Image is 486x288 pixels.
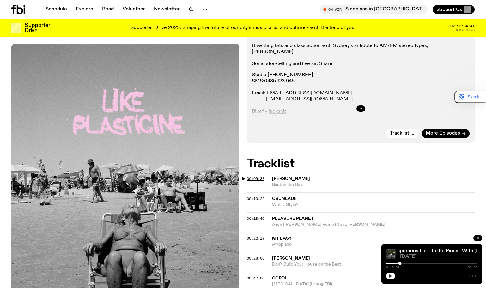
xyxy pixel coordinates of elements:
span: 00:47:00 [247,276,264,281]
span: Back in the Day [272,182,475,188]
p: Supporter Drive 2025: Shaping the future of our city’s music, arts, and culture - with the help o... [131,25,356,31]
h2: Tracklist [247,158,475,170]
p: Unwitting bits and class action with Sydney's antidote to AM/FM stereo types, [PERSON_NAME]. Soni... [252,43,470,67]
span: Wut Iz Style? [272,202,475,208]
a: Schedule [42,5,71,14]
button: 00:28:00 [247,257,264,260]
button: 00:47:00 [247,277,264,280]
span: Tracklist [390,131,409,136]
span: Support Us [436,7,462,12]
span: 02:23:34:41 [450,24,475,28]
span: More Episodes [426,131,460,136]
span: MT EASY [272,236,292,241]
span: 00:22:17 [247,236,264,241]
span: [PERSON_NAME] [272,177,310,181]
button: 00:22:17 [247,237,264,240]
span: [PERSON_NAME] [272,256,310,261]
button: 00:10:25 [247,197,264,201]
span: 00:09:33 [247,176,264,181]
a: Read [98,5,118,14]
span: Pleasure Planet [272,216,314,221]
span: 00:18:40 [247,216,264,221]
span: Afropiano [272,242,475,248]
a: Newsletter [150,5,184,14]
button: On AirSleepless in [GEOGRAPHIC_DATA] [320,5,428,14]
span: 1:59:58 [464,266,477,269]
span: [MEDICAL_DATA] (Live @ FBi) [272,281,419,287]
h3: Supporter Drive [25,23,50,33]
a: More Episodes [422,129,470,138]
span: 0:18:04 [386,266,399,269]
button: 00:18:40 [247,217,264,220]
span: Alien ([PERSON_NAME] Remix) (feat. [PERSON_NAME]) [272,222,475,228]
p: Studio: SMS: Email: Bluefly: Shitter: Instagran: Fakebook: Home: [252,72,470,145]
span: 00:10:25 [247,196,264,201]
a: [EMAIL_ADDRESS][DOMAIN_NAME] [265,91,352,96]
a: Explore [72,5,97,14]
span: Osunlade [272,196,297,201]
a: [PHONE_NUMBER] [268,72,313,77]
button: Support Us [433,5,475,14]
button: Tracklist [386,129,419,138]
span: Remaining [455,28,475,32]
a: In the Pines - With [PERSON_NAME] - Incomprehensible [297,249,427,254]
a: 0435 123 945 [264,79,295,84]
a: [EMAIL_ADDRESS][DOMAIN_NAME] [266,97,353,102]
button: 00:09:33 [247,177,264,181]
span: Gordi [272,276,286,280]
span: Don't Build Your House on the Beat [272,261,419,267]
a: Volunteer [119,5,149,14]
span: [DATE] [400,254,477,259]
span: 00:28:00 [247,256,264,261]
